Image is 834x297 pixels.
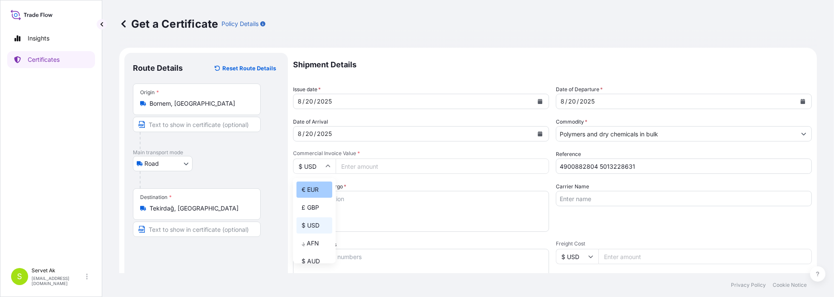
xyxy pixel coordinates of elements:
[305,129,314,139] div: day,
[296,235,332,251] div: ؋ AFN
[221,20,259,28] p: Policy Details
[28,55,60,64] p: Certificates
[140,89,159,96] div: Origin
[556,85,603,94] span: Date of Departure
[556,191,812,206] input: Enter name
[598,249,812,264] input: Enter amount
[150,99,250,108] input: Origin
[296,217,332,234] div: $ USD
[796,95,810,108] button: Calendar
[773,282,807,288] a: Cookie Notice
[222,64,276,72] p: Reset Route Details
[316,96,333,107] div: year,
[133,149,279,156] p: Main transport mode
[17,272,22,281] span: S
[293,150,549,157] span: Commercial Invoice Value
[314,96,316,107] div: /
[296,199,332,216] div: £ GBP
[297,96,302,107] div: month,
[556,182,589,191] label: Carrier Name
[336,159,549,174] input: Enter amount
[316,129,333,139] div: year,
[133,63,183,73] p: Route Details
[296,253,332,269] div: $ AUD
[144,159,159,168] span: Road
[796,126,811,141] button: Show suggestions
[731,282,766,288] a: Privacy Policy
[7,30,95,47] a: Insights
[556,150,581,159] label: Reference
[533,127,547,141] button: Calendar
[297,129,302,139] div: month,
[32,276,84,286] p: [EMAIL_ADDRESS][DOMAIN_NAME]
[140,194,172,201] div: Destination
[579,96,595,107] div: year,
[556,126,796,141] input: Type to search commodity
[150,204,250,213] input: Destination
[533,95,547,108] button: Calendar
[556,159,812,174] input: Enter booking reference
[314,129,316,139] div: /
[302,129,305,139] div: /
[32,267,84,274] p: Servet Ak
[296,182,332,198] div: € EUR
[560,96,565,107] div: month,
[293,118,328,126] span: Date of Arrival
[133,117,261,132] input: Text to appear on certificate
[133,156,193,171] button: Select transport
[565,96,567,107] div: /
[133,222,261,237] input: Text to appear on certificate
[210,61,279,75] button: Reset Route Details
[293,85,321,94] span: Issue date
[302,96,305,107] div: /
[556,118,587,126] label: Commodity
[119,17,218,31] p: Get a Certificate
[28,34,49,43] p: Insights
[567,96,577,107] div: day,
[556,240,812,247] span: Freight Cost
[7,51,95,68] a: Certificates
[293,53,812,77] p: Shipment Details
[577,96,579,107] div: /
[305,96,314,107] div: day,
